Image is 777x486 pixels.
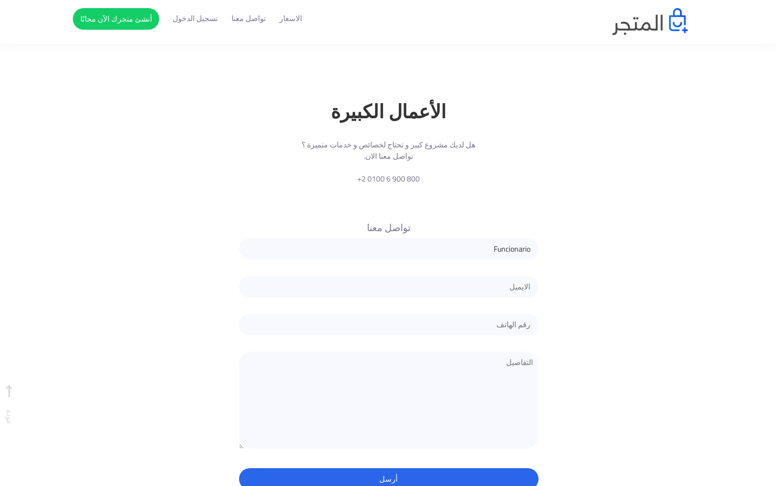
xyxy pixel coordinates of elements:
input: الاسم [239,238,539,260]
a: أنشئ متجرك الآن مجانًا [73,8,159,30]
span: +2 0100 6 900 800 [301,173,476,185]
a: الاسعار [280,13,302,24]
a: تواصل معنا [231,13,266,24]
span: هل لديك مشروع كبير و تحتاج لخصائص و خدمات متميزة ؟ تواصل معنا الان. [301,139,476,162]
a: تسجيل الدخول [173,13,218,24]
img: logo [612,8,688,35]
span: عودة [3,385,17,425]
input: الايميل [239,276,539,298]
input: رقم الهاتف [239,314,539,335]
h2: الأعمال الكبيرة [81,97,696,126]
h4: تواصل معنا [239,222,539,233]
